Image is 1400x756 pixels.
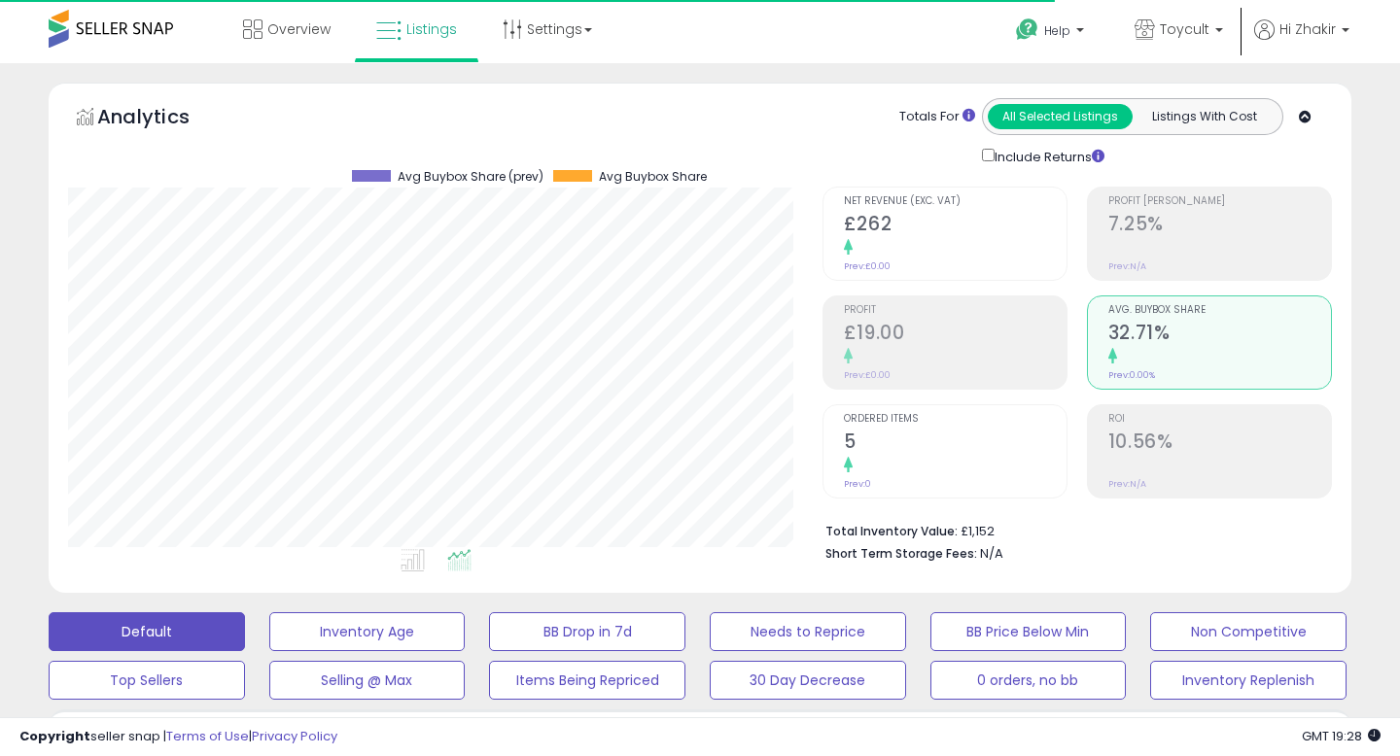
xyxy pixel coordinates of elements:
span: Avg. Buybox Share [1108,305,1331,316]
button: 30 Day Decrease [710,661,906,700]
h2: £19.00 [844,322,1067,348]
small: Prev: N/A [1108,478,1146,490]
small: Prev: 0 [844,478,871,490]
button: Non Competitive [1150,612,1347,651]
button: Items Being Repriced [489,661,685,700]
button: Inventory Replenish [1150,661,1347,700]
h2: 32.71% [1108,322,1331,348]
button: Listings With Cost [1132,104,1277,129]
strong: Copyright [19,727,90,745]
span: Avg Buybox Share [599,170,707,184]
li: £1,152 [825,518,1317,541]
button: Selling @ Max [269,661,466,700]
div: Include Returns [967,145,1128,167]
a: Help [1000,3,1103,63]
span: Profit [844,305,1067,316]
button: Inventory Age [269,612,466,651]
button: Default [49,612,245,651]
h2: 5 [844,430,1067,457]
i: Get Help [1015,17,1039,42]
span: Net Revenue (Exc. VAT) [844,196,1067,207]
span: 2025-08-17 19:28 GMT [1302,727,1381,745]
span: Ordered Items [844,414,1067,425]
h2: 10.56% [1108,430,1331,457]
span: Profit [PERSON_NAME] [1108,196,1331,207]
a: Terms of Use [166,727,249,745]
div: Totals For [899,108,975,126]
small: Prev: N/A [1108,260,1146,272]
span: Toycult [1160,19,1209,39]
span: Overview [267,19,331,39]
button: Top Sellers [49,661,245,700]
b: Total Inventory Value: [825,523,958,539]
small: Prev: 0.00% [1108,369,1155,381]
span: N/A [980,544,1003,563]
small: Prev: £0.00 [844,369,891,381]
a: Privacy Policy [252,727,337,745]
button: BB Price Below Min [930,612,1127,651]
b: Short Term Storage Fees: [825,545,977,562]
span: Avg Buybox Share (prev) [398,170,543,184]
span: Listings [406,19,457,39]
a: Hi Zhakir [1254,19,1349,63]
span: Hi Zhakir [1279,19,1336,39]
span: ROI [1108,414,1331,425]
div: seller snap | | [19,728,337,746]
button: Needs to Reprice [710,612,906,651]
h2: 7.25% [1108,213,1331,239]
small: Prev: £0.00 [844,260,891,272]
h2: £262 [844,213,1067,239]
span: Help [1044,22,1070,39]
button: All Selected Listings [988,104,1133,129]
h5: Analytics [97,103,227,135]
button: 0 orders, no bb [930,661,1127,700]
button: BB Drop in 7d [489,612,685,651]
